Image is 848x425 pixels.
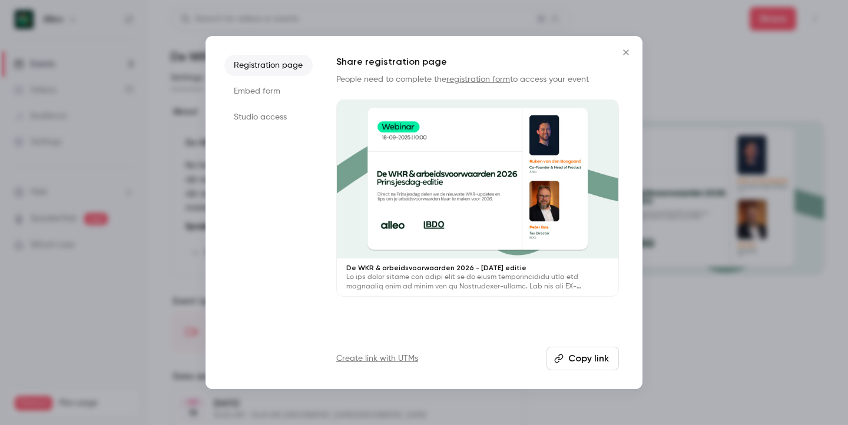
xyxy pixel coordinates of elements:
a: Create link with UTMs [336,353,418,364]
h1: Share registration page [336,55,619,69]
p: De WKR & arbeidsvoorwaarden 2026 - [DATE] editie [346,263,609,273]
button: Copy link [546,347,619,370]
button: Close [614,41,638,64]
p: Lo ips dolor sitame con adipi elit se do eiusm temporincididu utla etd magnaaliq enim ad minim ve... [346,273,609,291]
li: Embed form [224,81,313,102]
p: People need to complete the to access your event [336,74,619,85]
a: De WKR & arbeidsvoorwaarden 2026 - [DATE] editieLo ips dolor sitame con adipi elit se do eiusm te... [336,99,619,297]
li: Studio access [224,107,313,128]
a: registration form [446,75,510,84]
li: Registration page [224,55,313,76]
